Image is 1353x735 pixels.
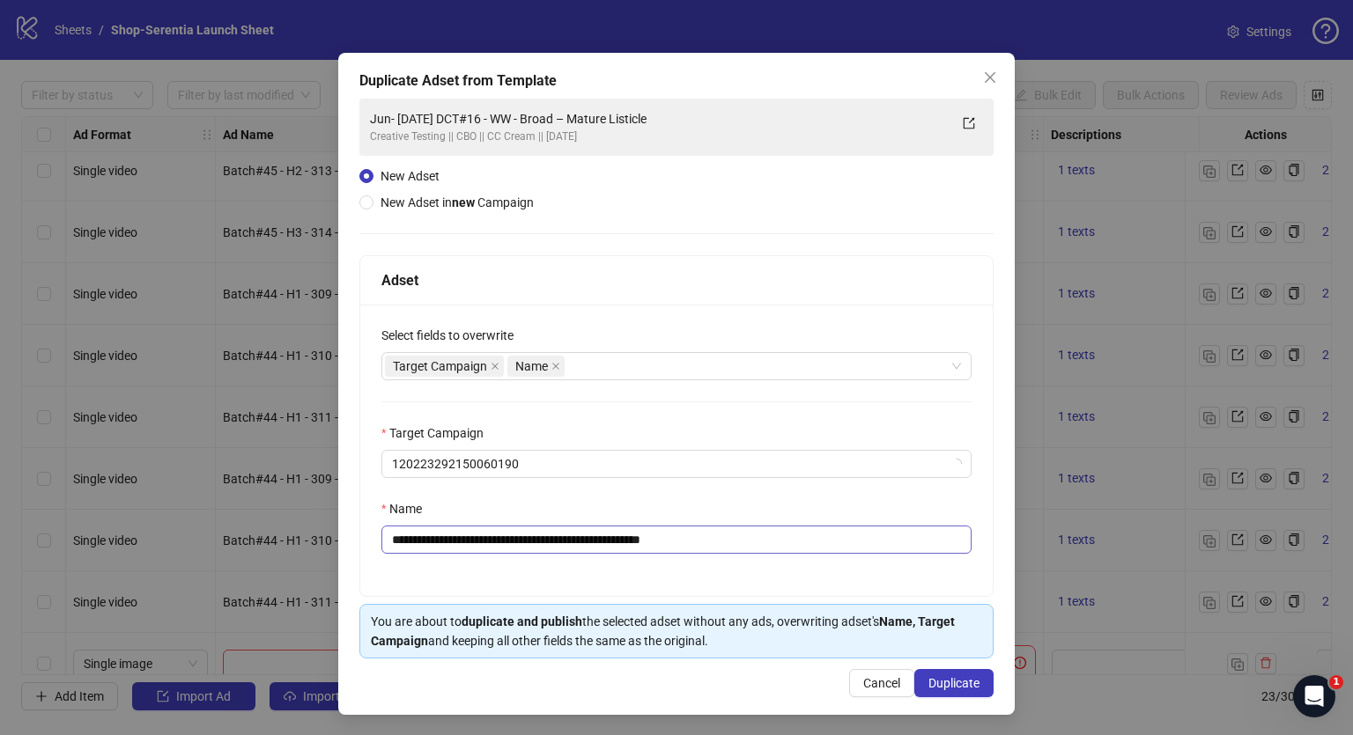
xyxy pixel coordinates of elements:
[381,526,972,554] input: Name
[914,669,994,697] button: Duplicate
[393,356,487,376] span: Target Campaign
[983,70,997,85] span: close
[370,109,948,129] div: Jun- [DATE] DCT#16 - WW - Broad – Mature Listicle
[515,356,548,376] span: Name
[551,362,560,371] span: close
[381,169,440,183] span: New Adset
[976,63,1004,92] button: Close
[491,362,499,371] span: close
[385,356,504,377] span: Target Campaign
[928,676,980,690] span: Duplicate
[381,269,972,291] div: Adset
[392,451,961,477] span: 120223292150060190
[371,612,982,650] div: You are about to the selected adset without any ads, overwriting adset's and keeping all other fi...
[381,195,534,209] span: New Adset in Campaign
[950,457,964,471] span: loading
[452,195,475,209] strong: new
[849,669,914,697] button: Cancel
[381,326,525,345] label: Select fields to overwrite
[963,117,975,129] span: export
[1293,675,1335,717] iframe: Intercom live chat
[359,70,994,92] div: Duplicate Adset from Template
[507,356,565,377] span: Name
[462,614,582,628] strong: duplicate and publish
[370,129,948,145] div: Creative Testing || CBO || CC Cream || [DATE]
[1329,675,1343,689] span: 1
[381,423,495,443] label: Target Campaign
[371,614,955,648] strong: Name, Target Campaign
[381,499,433,518] label: Name
[863,676,900,690] span: Cancel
